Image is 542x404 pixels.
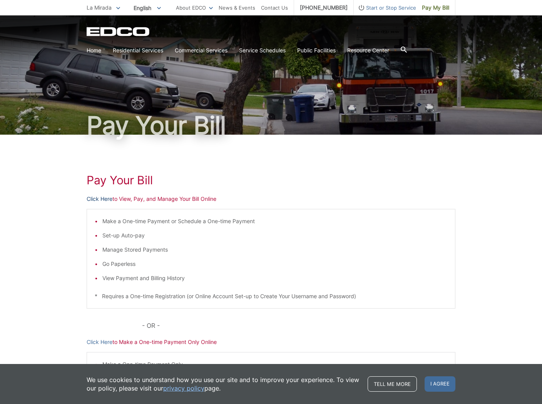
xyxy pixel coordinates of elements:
a: Tell me more [368,376,417,392]
p: * Requires a One-time Registration (or Online Account Set-up to Create Your Username and Password) [95,292,447,300]
p: to View, Pay, and Manage Your Bill Online [87,195,455,203]
li: Manage Stored Payments [102,245,447,254]
a: Click Here [87,195,112,203]
span: English [128,2,167,14]
a: Public Facilities [297,46,336,55]
li: Go Paperless [102,260,447,268]
a: News & Events [219,3,255,12]
li: Make a One-time Payment Only [102,360,447,369]
a: Service Schedules [239,46,286,55]
a: Commercial Services [175,46,228,55]
a: Click Here [87,338,112,346]
a: Contact Us [261,3,288,12]
span: La Mirada [87,4,112,11]
li: Make a One-time Payment or Schedule a One-time Payment [102,217,447,225]
h1: Pay Your Bill [87,173,455,187]
a: Residential Services [113,46,163,55]
li: Set-up Auto-pay [102,231,447,240]
li: View Payment and Billing History [102,274,447,282]
p: We use cookies to understand how you use our site and to improve your experience. To view our pol... [87,376,360,392]
span: I agree [425,376,455,392]
a: Home [87,46,101,55]
a: EDCD logo. Return to the homepage. [87,27,151,36]
span: Pay My Bill [422,3,449,12]
p: - OR - [142,320,455,331]
a: About EDCO [176,3,213,12]
p: to Make a One-time Payment Only Online [87,338,455,346]
a: Resource Center [347,46,389,55]
h1: Pay Your Bill [87,113,455,138]
a: privacy policy [163,384,204,392]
